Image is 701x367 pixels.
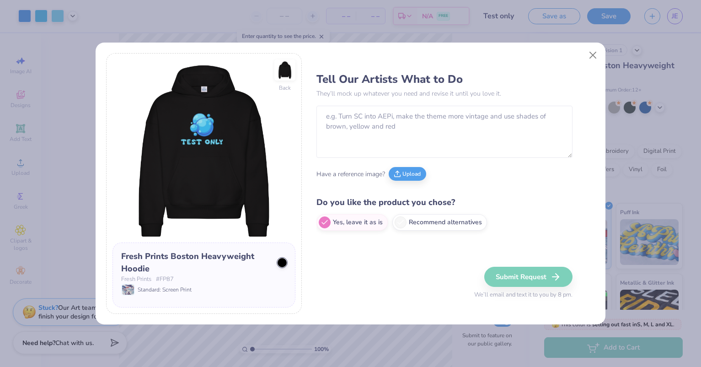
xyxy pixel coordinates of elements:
span: # FP87 [156,275,174,284]
label: Recommend alternatives [392,214,487,231]
span: Have a reference image? [316,169,385,179]
span: We’ll email and text it to you by 8 pm. [474,291,573,300]
img: Back [276,61,294,79]
span: Standard: Screen Print [138,286,192,294]
span: Fresh Prints [121,275,151,284]
h4: Do you like the product you chose? [316,196,573,209]
label: Yes, leave it as is [316,214,388,231]
div: Back [279,84,291,92]
button: Upload [389,167,426,181]
button: Close [584,47,602,64]
p: They’ll mock up whatever you need and revise it until you love it. [316,89,573,98]
h3: Tell Our Artists What to Do [316,72,573,86]
img: Standard: Screen Print [122,285,134,295]
div: Fresh Prints Boston Heavyweight Hoodie [121,250,270,275]
img: Front [112,59,295,243]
